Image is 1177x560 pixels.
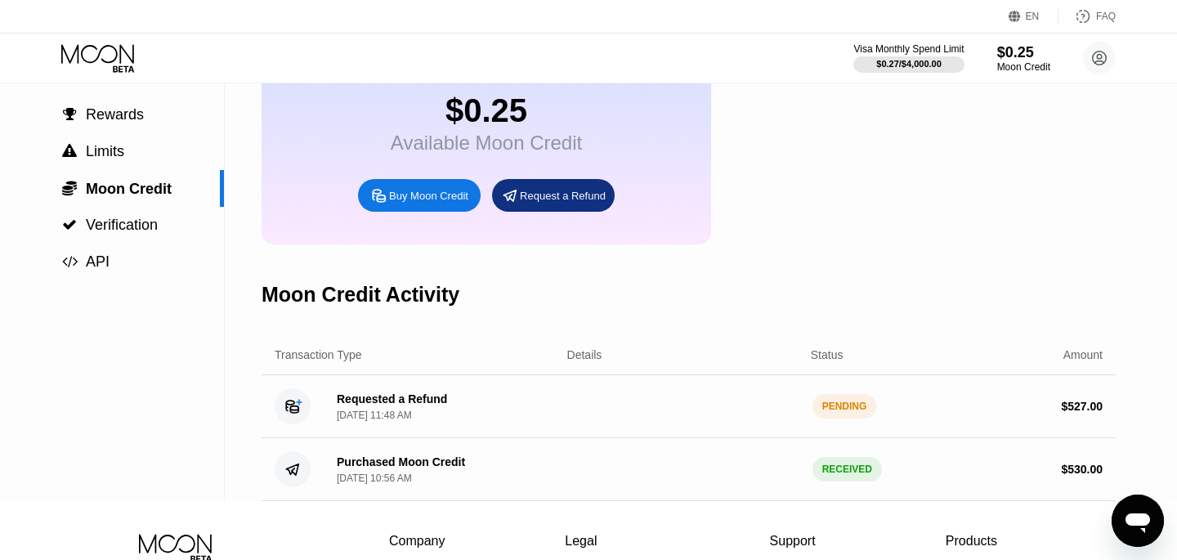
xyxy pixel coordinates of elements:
div: Transaction Type [275,348,362,361]
div: Buy Moon Credit [389,189,468,203]
div: Support [770,534,826,549]
div:  [61,144,78,159]
span:  [62,217,77,232]
span: Moon Credit [86,181,172,197]
span: Limits [86,143,124,159]
div: Available Moon Credit [391,132,582,155]
div: Legal [565,534,650,549]
div:  [61,217,78,232]
div: EN [1026,11,1040,22]
span:  [63,107,77,122]
div: [DATE] 10:56 AM [337,473,412,484]
div:  [61,180,78,196]
div: $ 530.00 [1061,463,1103,476]
div: EN [1009,8,1058,25]
div: RECEIVED [812,457,882,482]
div: Status [811,348,844,361]
span:  [62,254,78,269]
div:  [61,107,78,122]
div: Amount [1063,348,1103,361]
div: Request a Refund [492,179,615,212]
span: Verification [86,217,158,233]
span: Rewards [86,106,144,123]
div: FAQ [1058,8,1116,25]
div:  [61,254,78,269]
span: API [86,253,110,270]
div: [DATE] 11:48 AM [337,410,412,421]
div: Purchased Moon Credit [337,455,465,468]
div: Visa Monthly Spend Limit [853,43,964,55]
div: $ 527.00 [1061,400,1103,413]
span:  [62,144,77,159]
div: FAQ [1096,11,1116,22]
div: Request a Refund [520,189,606,203]
div: PENDING [812,394,877,419]
div: Requested a Refund [337,392,447,405]
div: $0.25 [997,44,1050,61]
div: $0.27 / $4,000.00 [876,59,942,69]
div: Details [567,348,602,361]
div: $0.25Moon Credit [997,44,1050,73]
span:  [62,180,77,196]
div: Visa Monthly Spend Limit$0.27/$4,000.00 [853,43,964,73]
div: Moon Credit Activity [262,283,459,307]
div: Products [946,534,997,549]
div: $0.25 [391,92,582,129]
div: Moon Credit [997,61,1050,73]
div: Buy Moon Credit [358,179,481,212]
iframe: Bouton de lancement de la fenêtre de messagerie, conversation en cours [1112,495,1164,547]
div: Company [389,534,445,549]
